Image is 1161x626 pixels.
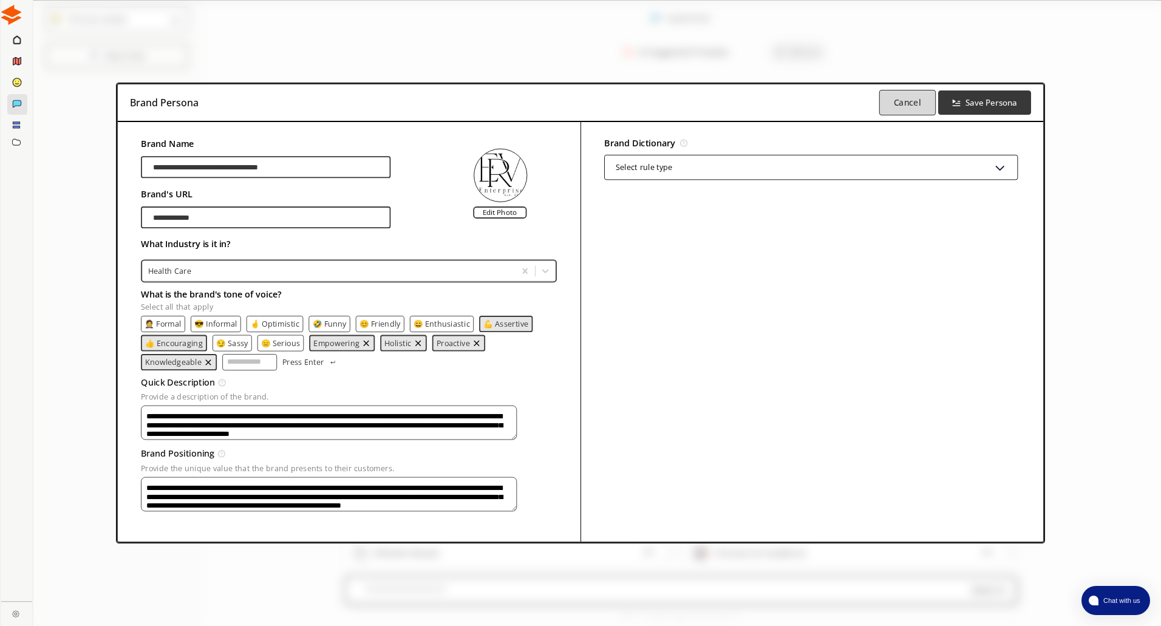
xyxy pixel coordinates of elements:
[141,302,557,311] p: Select all that apply
[141,206,390,228] input: brand-persona-input-input
[1098,596,1143,605] span: Chat with us
[414,339,422,347] button: remove Holistic
[472,339,481,347] button: remove Proactive
[141,477,517,511] textarea: textarea-textarea
[141,135,390,152] h2: Brand Name
[894,97,921,109] b: Cancel
[385,339,412,347] button: Holistic
[313,319,347,328] button: 🤣 Funny
[204,358,213,366] button: remove Knowledgeable
[141,374,215,390] h3: Quick Description
[141,286,557,302] h2: What is the brand's tone of voice?
[145,319,182,328] button: 🤵 Formal
[484,319,529,328] button: 💪 Assertive
[282,358,324,366] p: Press Enter
[141,392,557,401] p: Provide a description of the brand.
[615,163,672,172] div: Select rule type
[141,446,215,462] h3: Brand Positioning
[474,148,527,202] img: Close
[604,135,675,151] h2: Brand Dictionary
[437,339,470,347] button: Proactive
[145,339,202,347] button: 👍 Encouraging
[330,361,336,364] img: Press Enter
[141,406,517,440] textarea: textarea-textarea
[938,90,1031,115] button: Save Persona
[414,319,470,328] button: 😄 Enthusiastic
[414,339,422,347] img: delete
[141,464,557,472] p: Provide the unique value that the brand presents to their customers.
[204,358,213,366] img: delete
[362,339,370,347] img: delete
[680,140,687,147] img: Tooltip Icon
[194,319,237,328] button: 😎 Informal
[472,339,481,347] img: delete
[314,339,360,347] button: Empowering
[12,610,19,617] img: Close
[1081,586,1150,615] button: atlas-launcher
[879,90,936,115] button: Cancel
[965,97,1017,108] b: Save Persona
[993,161,1006,174] img: Close
[141,316,557,370] div: tone-text-list
[218,451,225,458] img: Tooltip Icon
[141,186,390,202] h2: Brand's URL
[141,157,390,179] input: brand-persona-input-input
[141,236,557,252] h2: What Industry is it in?
[130,94,199,112] h3: Brand Persona
[145,358,202,366] button: Knowledgeable
[250,319,299,328] button: 🤞 Optimistic
[473,206,526,219] label: Edit Photo
[1,5,21,25] img: Close
[222,354,277,370] input: tone-input
[1,602,32,623] a: Close
[359,319,401,328] button: 😊 Friendly
[219,379,226,386] img: Tooltip Icon
[282,354,337,370] button: Press Enter
[216,339,248,347] button: 😏 Sassy
[261,339,300,347] button: 😑 Serious
[362,339,370,347] button: remove Empowering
